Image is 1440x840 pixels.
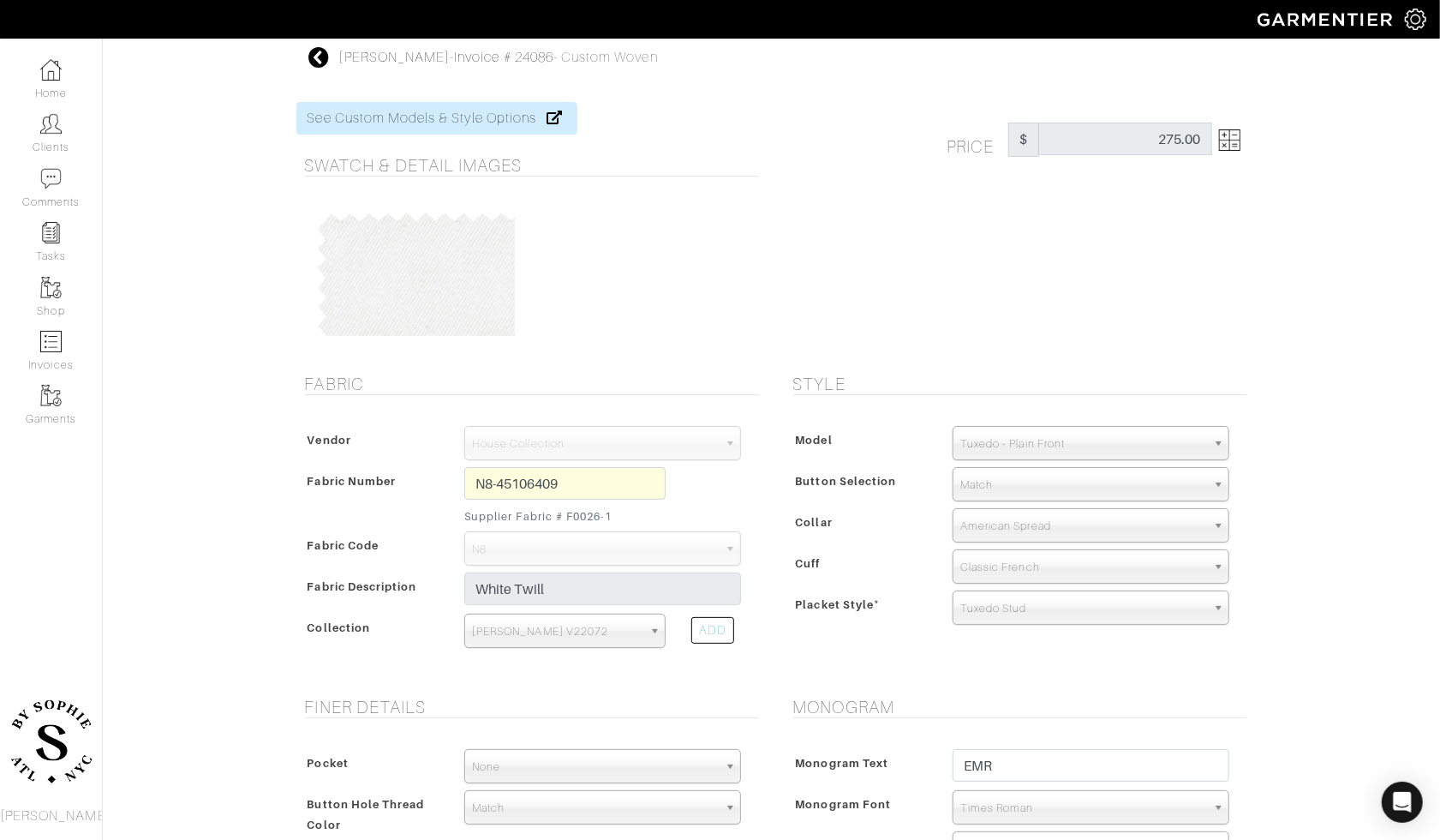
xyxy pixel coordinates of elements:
span: Times Roman [960,791,1206,825]
span: Button Hole Thread Color [308,792,425,837]
img: Open Price Breakdown [1219,129,1240,151]
span: House Collection [472,427,718,461]
span: Fabric Number [308,469,397,494]
span: N8 [472,532,718,567]
small: Supplier Fabric # F0026-1 [464,508,666,525]
img: dashboard-icon-dbcd8f5a0b271acd01030246c82b418ddd0df26cd7fceb0bd07c9910d44c42f6.png [40,59,62,81]
h5: Style [793,374,1247,394]
img: orders-icon-0abe47150d42831381b5fb84f609e132dff9fe21cb692f30cb5eec754e2cba89.png [40,331,62,352]
span: Monogram Font [796,792,892,817]
h5: Price [947,123,1008,157]
h5: Finer Details [305,697,759,717]
span: Pocket [308,751,349,776]
a: [PERSON_NAME] [339,50,451,65]
span: Classic French [960,550,1206,585]
span: American Spread [960,509,1206,543]
span: Match [960,468,1206,502]
img: garmentier-logo-header-white-b43fb05a5012e4ada735d5af1a66efaba907eab6374d6393d1fbf88cb4ef424d.png [1249,4,1405,34]
a: See Custom Models & Style Options [296,102,578,135]
h5: Monogram [793,697,1247,717]
span: Monogram Text [796,751,889,776]
img: reminder-icon-8004d30b9f0a5d33ae49ab947aed9ed385cf756f9e5892f1edd6e32f2345188e.png [40,222,62,243]
span: Cuff [796,551,821,576]
span: Match [472,791,718,825]
span: Fabric Description [308,574,417,599]
span: Vendor [308,428,351,453]
h5: Fabric [305,374,759,394]
img: garments-icon-b7da505a4dc4fd61783c78ac3ca0ef83fa9d6f193b1c9dc38574b1d14d53ca28.png [40,277,62,298]
img: garments-icon-b7da505a4dc4fd61783c78ac3ca0ef83fa9d6f193b1c9dc38574b1d14d53ca28.png [40,385,62,406]
span: Collection [308,615,371,640]
span: Model [796,428,833,453]
div: Open Intercom Messenger [1382,782,1423,823]
div: ADD [691,617,734,644]
img: gear-icon-white-bd11855cb880d31180b6d7d6211b90ccbf57a29d726f0c71d8c61bd08dd39cc2.png [1405,9,1426,30]
span: Placket Style [796,592,881,617]
span: [PERSON_NAME] V22072 [472,615,642,649]
img: clients-icon-6bae9207a08558b7cb47a8932f037763ab4055f8c8b6bfacd5dc20c3e0201464.png [40,113,62,135]
img: comment-icon-a0a6a9ef722e966f86d9cbdc48e553b5cf19dbc54f86b18d962a5391bc8f6eb6.png [40,168,62,189]
span: Collar [796,510,833,535]
span: Tuxedo - Plain Front [960,427,1206,461]
span: Button Selection [796,469,897,494]
span: Tuxedo Stud [960,591,1206,626]
span: Fabric Code [308,533,379,558]
div: - - Custom Woven [339,47,658,68]
h5: Swatch & Detail Images [305,155,759,176]
span: $ [1008,123,1039,157]
span: None [472,750,718,784]
a: Invoice # 24086 [454,50,553,65]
